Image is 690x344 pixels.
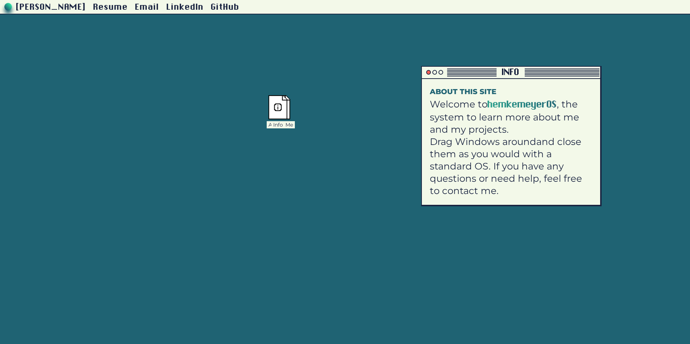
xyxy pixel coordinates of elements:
a: GitHub [211,3,240,12]
a: [PERSON_NAME] [16,3,86,12]
h1: About this site [430,87,591,96]
span: Drag Windows around [430,136,536,147]
div: Info [271,121,285,128]
div: Info [500,68,521,77]
a: LinkedIn [167,3,204,12]
span: and close them as you would with a standard OS [430,136,581,172]
p: Welcome to , the system to learn more about me and my projects. . If you have any questions or ne... [430,98,591,197]
a: Resume [93,3,128,12]
a: Email [135,3,160,12]
span: hemkemeyerOS [488,100,557,110]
